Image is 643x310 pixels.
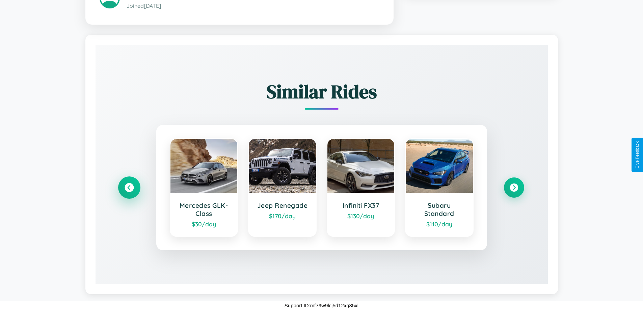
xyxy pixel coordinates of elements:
h3: Mercedes GLK-Class [177,201,231,218]
h3: Subaru Standard [412,201,466,218]
h3: Jeep Renegade [256,201,309,209]
p: Support ID: mf79w9lcj5d12xq35xl [285,301,358,310]
h3: Infiniti FX37 [334,201,388,209]
div: Give Feedback [635,141,640,169]
h2: Similar Rides [119,79,524,105]
a: Jeep Renegade$170/day [248,138,317,237]
a: Subaru Standard$110/day [405,138,474,237]
a: Mercedes GLK-Class$30/day [170,138,238,237]
a: Infiniti FX37$130/day [327,138,395,237]
div: $ 130 /day [334,212,388,220]
div: $ 170 /day [256,212,309,220]
div: $ 30 /day [177,220,231,228]
div: $ 110 /day [412,220,466,228]
p: Joined [DATE] [127,1,379,11]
